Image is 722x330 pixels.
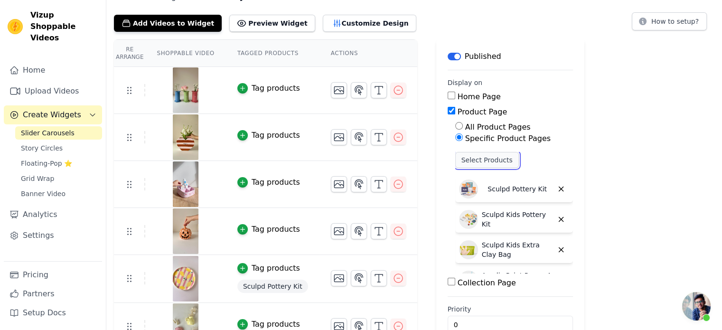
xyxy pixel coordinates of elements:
button: Delete widget [553,242,569,258]
img: vizup-images-ec6a.jpg [172,67,199,113]
span: Floating-Pop ⭐ [21,159,72,168]
button: Tag products [237,263,300,274]
button: Tag products [237,130,300,141]
a: Grid Wrap [15,172,102,185]
img: Vizup [8,19,23,34]
button: Change Thumbnail [331,270,347,286]
p: Acrylic Paint Pens - 4 Packs [482,271,553,290]
a: Open chat [682,292,711,321]
th: Re Arrange [114,40,145,67]
a: Home [4,61,102,80]
span: Sculpd Pottery Kit [237,280,308,293]
img: vizup-images-efda.jpg [172,208,199,254]
label: Home Page [458,92,501,101]
img: vizup-images-bee4.jpg [172,256,199,302]
p: Sculpd Pottery Kit [488,184,547,194]
img: vizup-images-1b2c.jpg [172,161,199,207]
img: Acrylic Paint Pens - 4 Packs [459,271,478,290]
a: Floating-Pop ⭐ [15,157,102,170]
div: Tag products [252,83,300,94]
span: Vizup Shoppable Videos [30,9,98,44]
button: Tag products [237,319,300,330]
a: Setup Docs [4,303,102,322]
span: Slider Carousels [21,128,75,138]
th: Actions [319,40,417,67]
a: Upload Videos [4,82,102,101]
button: Create Widgets [4,105,102,124]
a: Pricing [4,265,102,284]
label: Priority [448,304,573,314]
div: Tag products [252,177,300,188]
legend: Display on [448,78,483,87]
button: Change Thumbnail [331,82,347,98]
p: Published [465,51,501,62]
button: Delete widget [553,211,569,227]
span: Story Circles [21,143,63,153]
label: Product Page [458,107,507,116]
button: Tag products [237,83,300,94]
label: Specific Product Pages [465,134,551,143]
button: Change Thumbnail [331,176,347,192]
button: How to setup? [632,12,707,30]
a: Analytics [4,205,102,224]
a: Banner Video [15,187,102,200]
div: Tag products [252,319,300,330]
a: How to setup? [632,19,707,28]
label: All Product Pages [465,123,531,132]
button: Delete widget [553,272,569,288]
span: Grid Wrap [21,174,54,183]
button: Tag products [237,177,300,188]
button: Preview Widget [229,15,315,32]
th: Shoppable Video [145,40,225,67]
button: Change Thumbnail [331,223,347,239]
button: Tag products [237,224,300,235]
button: Select Products [455,152,519,168]
button: Change Thumbnail [331,129,347,145]
img: Sculpd Kids Extra Clay Bag [459,240,478,259]
span: Create Widgets [23,109,81,121]
div: Tag products [252,224,300,235]
a: Settings [4,226,102,245]
p: Sculpd Kids Pottery Kit [482,210,553,229]
img: vizup-images-51a0.jpg [172,114,199,160]
a: Partners [4,284,102,303]
div: Tag products [252,263,300,274]
span: Banner Video [21,189,66,198]
img: Sculpd Pottery Kit [459,179,478,198]
button: Delete widget [553,181,569,197]
a: Story Circles [15,141,102,155]
div: Tag products [252,130,300,141]
th: Tagged Products [226,40,319,67]
button: Customize Design [323,15,416,32]
button: Add Videos to Widget [114,15,222,32]
a: Slider Carousels [15,126,102,140]
img: Sculpd Kids Pottery Kit [459,210,478,229]
label: Collection Page [458,278,516,287]
p: Sculpd Kids Extra Clay Bag [482,240,553,259]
